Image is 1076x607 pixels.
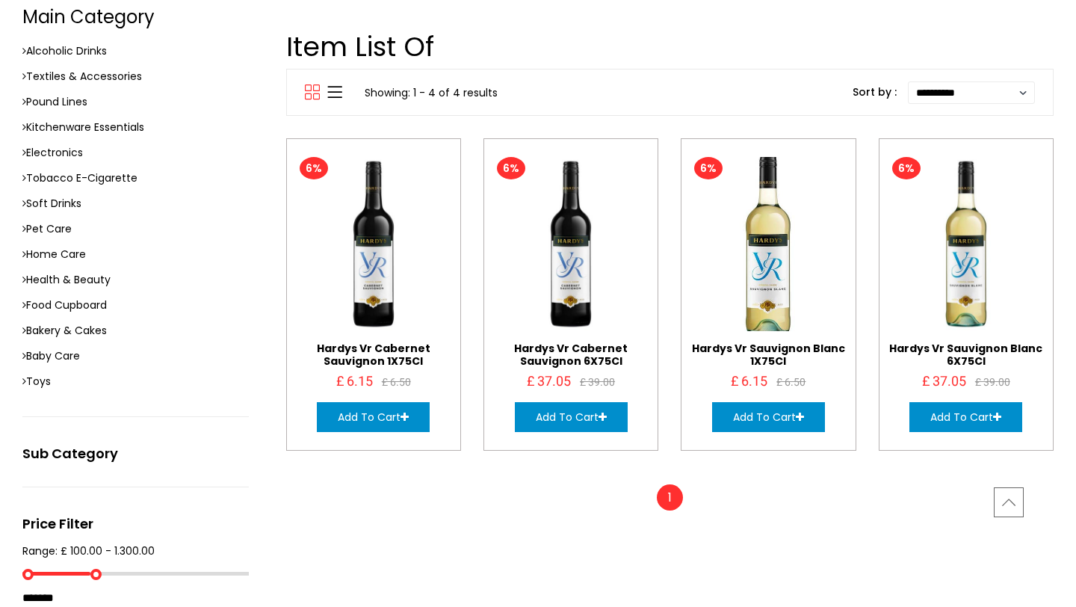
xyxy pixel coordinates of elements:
span: £ 6.50 [382,374,411,392]
span: 6% [497,157,525,179]
span: £ 6.50 [776,374,806,392]
span: £ 39.00 [975,374,1010,392]
span: 6% [694,157,723,179]
a: Hardys Vr Cabernet Sauvignon 6X75Cl [514,341,628,369]
a: Textiles & Accessories [22,67,249,85]
img: Hardys_VR_Cabernet_Sauvignon_75cl_Single.jpeg [287,157,460,330]
button: Add To Cart [515,402,628,432]
img: Hardys_VR_Cabernet_Sauvignon_75cl_Case_of_6.jpeg [484,157,658,330]
a: Baby Care [22,347,249,365]
h1: Item List Of [286,31,1054,63]
a: Hardys Vr Sauvignon Blanc 1X75Cl [692,341,845,369]
a: Toys [22,372,249,390]
span: £ 37.05 [922,373,966,391]
h3: Main Category [22,7,249,28]
button: Add To Cart [909,402,1022,432]
a: Home Care [22,245,249,263]
span: £ 39.00 [580,374,615,392]
h4: Price Filter [22,517,249,531]
img: Hardys_VR_Sauvignon_Blanc_75cl_Case_of_6.jpeg [879,157,1053,330]
img: Hardys_VR_Sauvignon_Blanc_75cl_Single.jpeg [673,149,865,340]
a: Hardys Vr Cabernet Sauvignon 1X75Cl [317,341,430,369]
label: Sort by : [853,83,897,101]
h4: Sub Category [22,447,249,460]
a: Tobacco E-Cigarette [22,169,249,187]
a: Electronics [22,144,249,161]
button: Add To Cart [317,402,430,432]
span: £ 37.05 [527,373,571,391]
a: Soft Drinks [22,194,249,212]
a: Pound Lines [22,93,249,111]
span: 6% [300,157,328,179]
span: Range: £ 100.00 - 1.300.00 [22,542,249,560]
a: Alcoholic Drinks [22,42,249,60]
a: Health & Beauty [22,271,249,289]
a: Kitchenware Essentials [22,118,249,136]
p: Showing: 1 - 4 of 4 results [365,84,498,102]
span: £ 6.15 [336,373,373,391]
span: £ 6.15 [731,373,767,391]
button: Add To Cart [712,402,825,432]
a: Hardys Vr Sauvignon Blanc 6X75Cl [889,341,1042,369]
a: Food Cupboard [22,296,249,314]
a: Pet Care [22,220,249,238]
span: 6% [892,157,921,179]
a: 1 [657,484,683,511]
a: Bakery & Cakes [22,321,249,339]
